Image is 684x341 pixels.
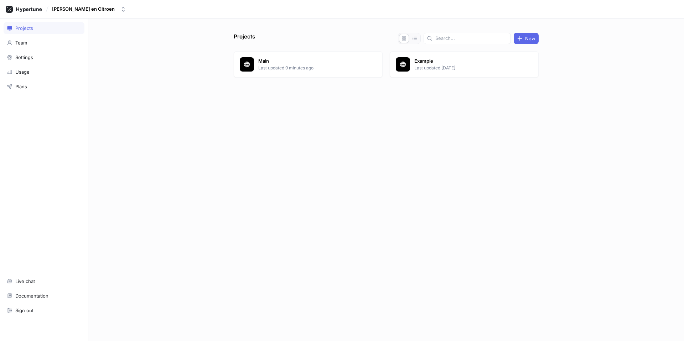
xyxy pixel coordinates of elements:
div: Documentation [15,293,48,299]
a: Team [4,37,84,49]
div: Live chat [15,278,35,284]
p: Main [258,58,362,65]
div: Usage [15,69,30,75]
a: Plans [4,80,84,93]
div: Plans [15,84,27,89]
p: Last updated [DATE] [414,65,518,71]
p: Example [414,58,518,65]
input: Search... [435,35,508,42]
div: Team [15,40,27,46]
button: New [514,33,539,44]
a: Projects [4,22,84,34]
div: Settings [15,54,33,60]
button: [PERSON_NAME] en Citroen [49,3,129,15]
p: Projects [234,33,255,44]
p: Last updated 9 minutes ago [258,65,362,71]
a: Usage [4,66,84,78]
a: Documentation [4,290,84,302]
div: Sign out [15,308,33,313]
div: [PERSON_NAME] en Citroen [52,6,115,12]
div: Projects [15,25,33,31]
span: New [525,36,535,41]
a: Settings [4,51,84,63]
